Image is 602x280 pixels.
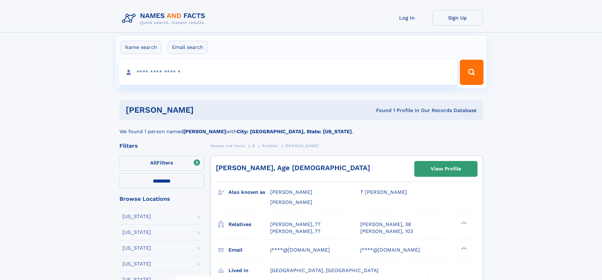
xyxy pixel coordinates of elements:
a: [PERSON_NAME], 38 [360,221,411,228]
a: [PERSON_NAME], 103 [360,228,413,235]
span: [PERSON_NAME] [270,189,312,195]
span: R [252,144,255,148]
a: View Profile [415,161,477,176]
img: Logo Names and Facts [119,10,210,27]
h3: Lived in [228,265,270,276]
div: ❯ [459,246,467,250]
label: Email search [168,41,207,54]
span: All [150,160,157,166]
div: Found 1 Profile In Our Records Database [285,107,477,114]
label: Filters [119,156,204,171]
span: Roudiez [262,144,278,148]
a: [PERSON_NAME], 77 [270,221,320,228]
span: [PERSON_NAME] [270,199,312,205]
a: Roudiez [262,142,278,150]
h3: Email [228,245,270,255]
span: [PERSON_NAME] [285,144,319,148]
span: [GEOGRAPHIC_DATA], [GEOGRAPHIC_DATA] [270,267,379,273]
div: Browse Locations [119,196,204,202]
div: Filters [119,143,204,149]
button: Search Button [460,60,483,85]
h3: Relatives [228,219,270,230]
div: [US_STATE] [122,230,151,235]
div: [US_STATE] [122,214,151,219]
div: [US_STATE] [122,261,151,266]
a: Sign Up [432,10,483,26]
b: [PERSON_NAME] [183,128,226,134]
div: ❯ [459,221,467,225]
div: [US_STATE] [122,246,151,251]
a: Log In [382,10,432,26]
a: [PERSON_NAME], 77 [270,228,320,235]
input: search input [119,60,457,85]
div: We found 1 person named with . [119,120,483,135]
a: Names and Facts [210,142,245,150]
span: T [PERSON_NAME] [360,189,407,195]
div: View Profile [431,162,461,176]
a: R [252,142,255,150]
a: [PERSON_NAME], Age [DEMOGRAPHIC_DATA] [216,164,370,172]
label: Name search [121,41,161,54]
h1: [PERSON_NAME] [126,106,285,114]
b: City: [GEOGRAPHIC_DATA], State: [US_STATE] [237,128,352,134]
h3: Also known as [228,187,270,198]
